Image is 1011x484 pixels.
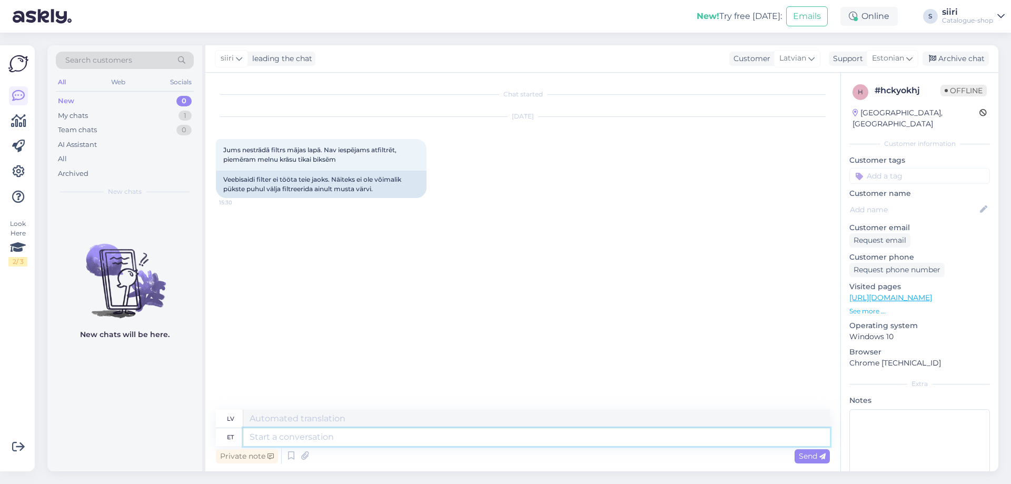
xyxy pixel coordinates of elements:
div: All [56,75,68,89]
div: Socials [168,75,194,89]
div: Archived [58,169,88,179]
div: Catalogue-shop [942,16,993,25]
input: Add name [850,204,978,215]
div: 2 / 3 [8,257,27,266]
div: Private note [216,449,278,463]
div: lv [227,410,234,428]
div: My chats [58,111,88,121]
p: Visited pages [849,281,990,292]
span: Search customers [65,55,132,66]
div: Look Here [8,219,27,266]
div: Web [109,75,127,89]
div: S [923,9,938,24]
div: All [58,154,67,164]
div: Customer information [849,139,990,149]
span: Latvian [779,53,806,64]
div: # hckyokhj [875,84,940,97]
img: No chats [47,225,202,320]
div: AI Assistant [58,140,97,150]
b: New! [697,11,719,21]
div: et [227,428,234,446]
span: Jums nestrādā filtrs mājas lapā. Nav iespējams atfiltrēt, piemēram melnu krāsu tikai biksēm [223,146,398,163]
div: [GEOGRAPHIC_DATA], [GEOGRAPHIC_DATA] [853,107,979,130]
div: Customer [729,53,770,64]
div: Support [829,53,863,64]
p: Customer name [849,188,990,199]
div: siiri [942,8,993,16]
img: Askly Logo [8,54,28,74]
p: New chats will be here. [80,329,170,340]
div: 0 [176,125,192,135]
span: New chats [108,187,142,196]
div: Archive chat [923,52,989,66]
p: Notes [849,395,990,406]
div: Request phone number [849,263,945,277]
p: Browser [849,347,990,358]
span: h [858,88,863,96]
div: Request email [849,233,910,248]
p: Operating system [849,320,990,331]
span: Send [799,451,826,461]
span: 15:30 [219,199,259,206]
div: [DATE] [216,112,830,121]
span: siiri [221,53,234,64]
div: leading the chat [248,53,312,64]
span: Offline [940,85,987,96]
a: [URL][DOMAIN_NAME] [849,293,932,302]
p: See more ... [849,307,990,316]
p: Chrome [TECHNICAL_ID] [849,358,990,369]
p: Customer email [849,222,990,233]
p: Windows 10 [849,331,990,342]
div: 0 [176,96,192,106]
div: Extra [849,379,990,389]
input: Add a tag [849,168,990,184]
div: Chat started [216,90,830,99]
div: Try free [DATE]: [697,10,782,23]
a: siiriCatalogue-shop [942,8,1005,25]
p: Customer phone [849,252,990,263]
div: New [58,96,74,106]
div: 1 [179,111,192,121]
div: Online [840,7,898,26]
div: Veebisaidi filter ei tööta teie jaoks. Näiteks ei ole võimalik pükste puhul välja filtreerida ain... [216,171,427,198]
p: Customer tags [849,155,990,166]
button: Emails [786,6,828,26]
div: Team chats [58,125,97,135]
span: Estonian [872,53,904,64]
